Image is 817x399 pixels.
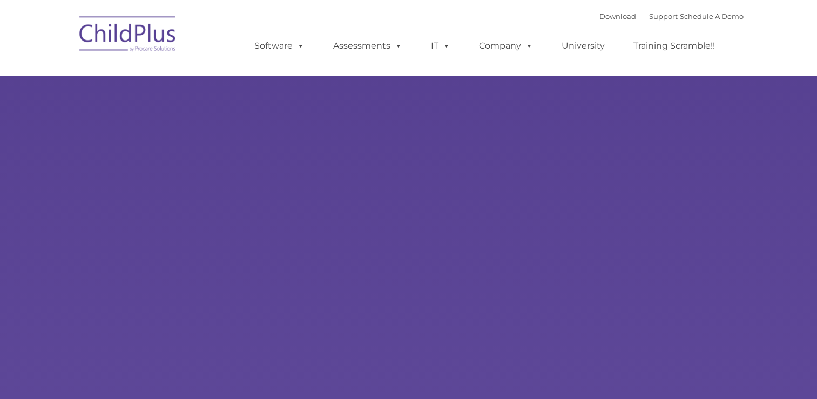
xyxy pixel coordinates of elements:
a: University [551,35,616,57]
a: IT [420,35,461,57]
a: Training Scramble!! [623,35,726,57]
a: Support [649,12,678,21]
a: Download [599,12,636,21]
a: Software [244,35,315,57]
a: Assessments [322,35,413,57]
img: ChildPlus by Procare Solutions [74,9,182,63]
a: Schedule A Demo [680,12,744,21]
font: | [599,12,744,21]
a: Company [468,35,544,57]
